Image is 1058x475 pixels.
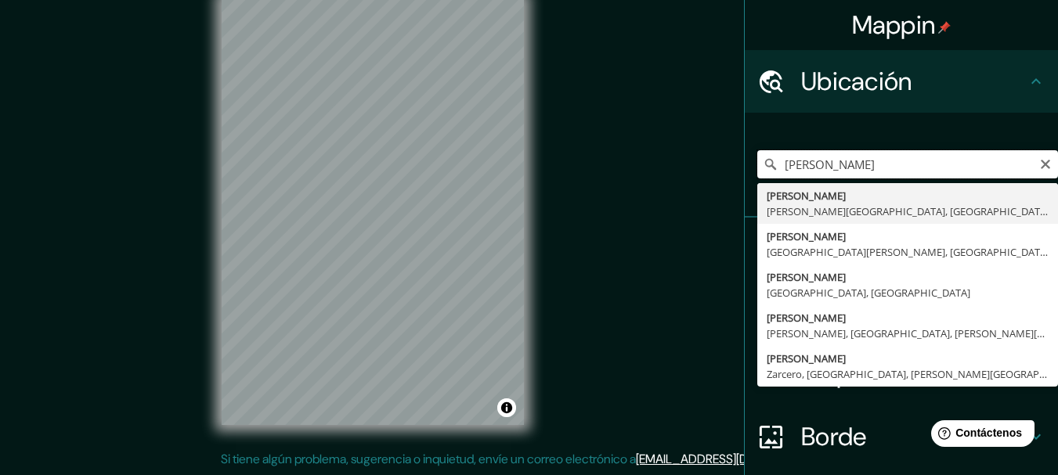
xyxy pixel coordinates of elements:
font: [PERSON_NAME] [767,351,846,365]
font: Ubicación [801,65,912,98]
div: Disposición [745,343,1058,405]
img: pin-icon.png [938,21,951,34]
button: Claro [1039,156,1052,171]
div: Patas [745,218,1058,280]
input: Elige tu ciudad o zona [757,150,1058,178]
button: Activar o desactivar atribución [497,398,516,417]
font: [PERSON_NAME] [767,189,846,203]
font: [GEOGRAPHIC_DATA], [GEOGRAPHIC_DATA] [767,286,970,300]
font: Si tiene algún problema, sugerencia o inquietud, envíe un correo electrónico a [221,451,636,467]
font: [GEOGRAPHIC_DATA][PERSON_NAME], [GEOGRAPHIC_DATA] [767,245,1049,259]
font: [PERSON_NAME] [767,229,846,243]
font: [PERSON_NAME][GEOGRAPHIC_DATA], [GEOGRAPHIC_DATA] [767,204,1049,218]
div: Borde [745,405,1058,468]
div: Ubicación [745,50,1058,113]
font: Borde [801,420,867,453]
a: [EMAIL_ADDRESS][DOMAIN_NAME] [636,451,829,467]
div: Estilo [745,280,1058,343]
font: [PERSON_NAME] [767,311,846,325]
font: Mappin [852,9,936,41]
iframe: Lanzador de widgets de ayuda [919,414,1041,458]
font: [PERSON_NAME] [767,270,846,284]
